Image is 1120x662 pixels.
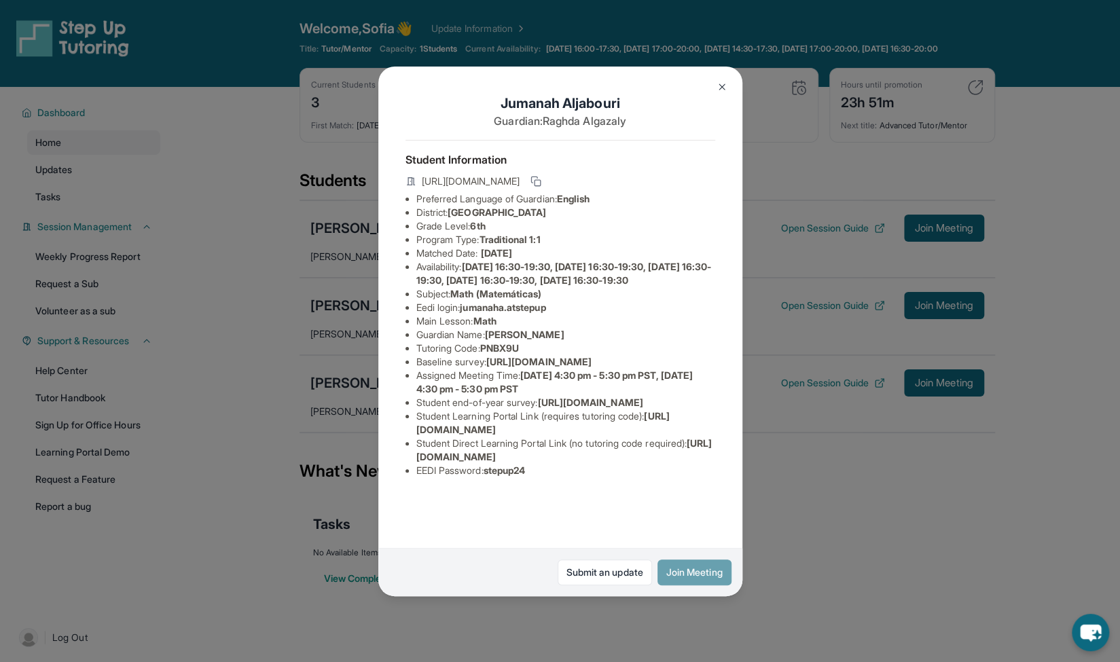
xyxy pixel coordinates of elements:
li: Availability: [416,260,715,287]
span: Traditional 1:1 [479,234,540,245]
span: 6th [470,220,485,232]
button: Copy link [528,173,544,189]
h4: Student Information [405,151,715,168]
li: Assigned Meeting Time : [416,369,715,396]
li: District: [416,206,715,219]
button: Join Meeting [657,559,731,585]
li: Main Lesson : [416,314,715,328]
span: PNBX9U [480,342,519,354]
li: Eedi login : [416,301,715,314]
li: Tutoring Code : [416,342,715,355]
span: [URL][DOMAIN_NAME] [422,174,520,188]
li: Student Learning Portal Link (requires tutoring code) : [416,409,715,437]
button: chat-button [1072,614,1109,651]
img: Close Icon [717,81,727,92]
li: Preferred Language of Guardian: [416,192,715,206]
p: Guardian: Raghda Algazaly [405,113,715,129]
li: Program Type: [416,233,715,246]
span: [URL][DOMAIN_NAME] [486,356,592,367]
span: English [557,193,590,204]
span: [DATE] 16:30-19:30, [DATE] 16:30-19:30, [DATE] 16:30-19:30, [DATE] 16:30-19:30, [DATE] 16:30-19:30 [416,261,712,286]
li: Baseline survey : [416,355,715,369]
li: Student end-of-year survey : [416,396,715,409]
span: Math [473,315,496,327]
span: Math (Matemáticas) [450,288,541,299]
span: stepup24 [484,464,526,476]
li: Student Direct Learning Portal Link (no tutoring code required) : [416,437,715,464]
li: Matched Date: [416,246,715,260]
span: jumanaha.atstepup [460,301,545,313]
span: [GEOGRAPHIC_DATA] [448,206,546,218]
li: Grade Level: [416,219,715,233]
span: [URL][DOMAIN_NAME] [537,397,643,408]
li: Subject : [416,287,715,301]
span: [PERSON_NAME] [485,329,564,340]
li: EEDI Password : [416,464,715,477]
a: Submit an update [558,559,652,585]
li: Guardian Name : [416,328,715,342]
span: [DATE] [481,247,512,259]
h1: Jumanah Aljabouri [405,94,715,113]
span: [DATE] 4:30 pm - 5:30 pm PST, [DATE] 4:30 pm - 5:30 pm PST [416,369,693,394]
